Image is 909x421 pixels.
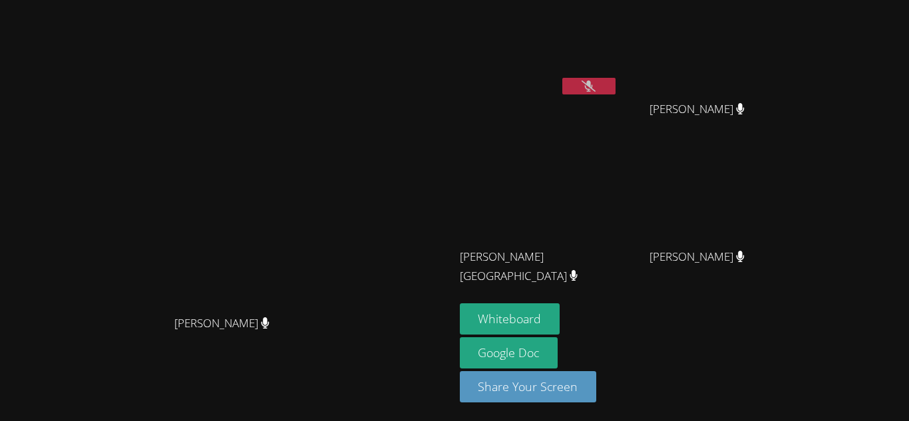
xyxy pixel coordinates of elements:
[460,337,558,368] a: Google Doc
[460,371,597,402] button: Share Your Screen
[649,100,745,119] span: [PERSON_NAME]
[649,247,745,267] span: [PERSON_NAME]
[460,303,560,335] button: Whiteboard
[174,314,270,333] span: [PERSON_NAME]
[460,247,608,286] span: [PERSON_NAME][GEOGRAPHIC_DATA]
